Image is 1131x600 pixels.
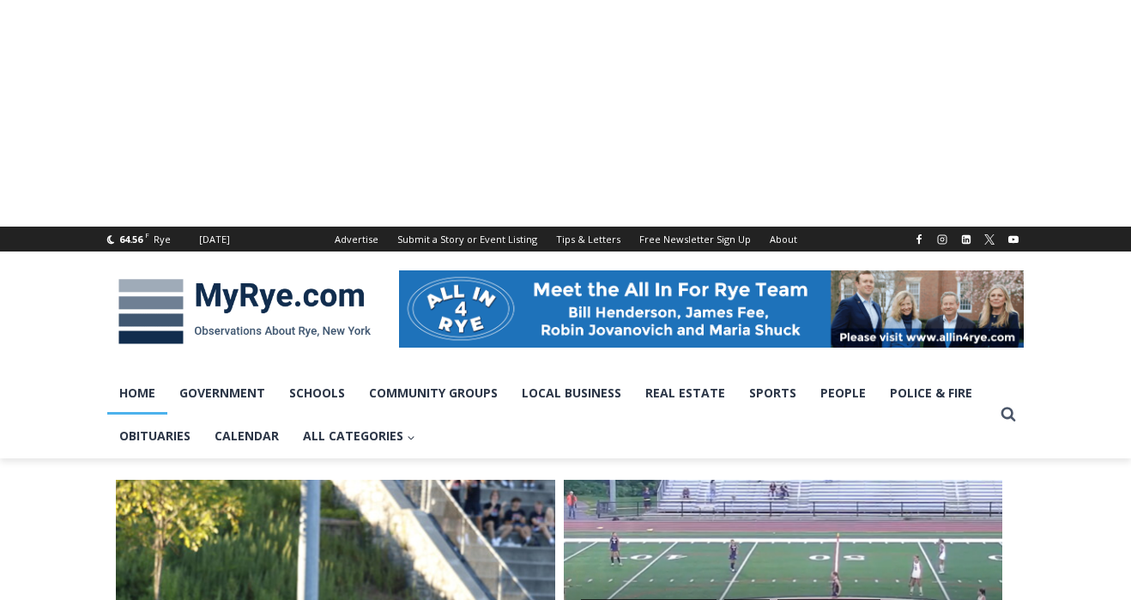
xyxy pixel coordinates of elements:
button: View Search Form [993,399,1024,430]
img: All in for Rye [399,270,1024,348]
a: Schools [277,372,357,415]
nav: Secondary Navigation [325,227,807,252]
a: Instagram [932,229,953,250]
a: Government [167,372,277,415]
a: Sports [737,372,808,415]
span: F [145,230,149,239]
a: Tips & Letters [547,227,630,252]
div: [DATE] [199,232,230,247]
a: Community Groups [357,372,510,415]
a: About [760,227,807,252]
a: People [808,372,878,415]
nav: Primary Navigation [107,372,993,458]
a: Advertise [325,227,388,252]
a: Local Business [510,372,633,415]
a: YouTube [1003,229,1024,250]
a: Calendar [203,415,291,458]
a: Obituaries [107,415,203,458]
span: All Categories [303,427,415,445]
a: Submit a Story or Event Listing [388,227,547,252]
a: Facebook [909,229,929,250]
a: Real Estate [633,372,737,415]
a: Free Newsletter Sign Up [630,227,760,252]
span: 64.56 [119,233,142,245]
a: Home [107,372,167,415]
a: X [979,229,1000,250]
img: MyRye.com [107,267,382,356]
a: Police & Fire [878,372,984,415]
a: Linkedin [956,229,977,250]
a: All Categories [291,415,427,458]
div: Rye [154,232,171,247]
